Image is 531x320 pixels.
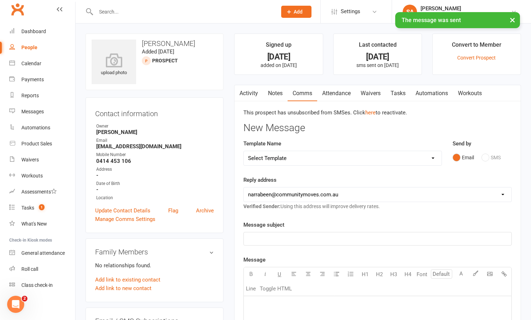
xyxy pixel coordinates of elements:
[356,85,386,102] a: Waivers
[21,141,52,146] div: Product Sales
[288,85,317,102] a: Comms
[21,250,65,256] div: General attendance
[401,267,415,282] button: H4
[9,216,75,232] a: What's New
[278,271,281,278] span: U
[168,206,178,215] a: Flag
[92,40,217,47] h3: [PERSON_NAME]
[95,107,214,118] h3: Contact information
[453,151,474,164] button: Email
[96,158,214,164] strong: 0414 453 106
[21,221,47,227] div: What's New
[294,9,303,15] span: Add
[341,4,360,20] span: Settings
[92,53,136,77] div: upload photo
[21,157,39,162] div: Waivers
[21,29,46,34] div: Dashboard
[95,248,214,256] h3: Family Members
[386,85,411,102] a: Tasks
[272,267,287,282] button: U
[21,109,44,114] div: Messages
[21,189,57,195] div: Assessments
[431,269,452,279] input: Default
[94,7,272,17] input: Search...
[39,204,45,210] span: 1
[95,215,155,223] a: Manage Comms Settings
[9,277,75,293] a: Class kiosk mode
[506,12,519,27] button: ×
[21,205,34,211] div: Tasks
[421,5,511,12] div: [PERSON_NAME]
[96,166,214,173] div: Address
[243,108,512,117] p: This prospect has unsubscribed from SMSes. Click to reactivate.
[403,5,417,19] div: SA
[244,282,258,296] button: Line
[266,40,292,53] div: Signed up
[9,168,75,184] a: Workouts
[9,72,75,88] a: Payments
[96,180,214,187] div: Date of Birth
[263,85,288,102] a: Notes
[9,152,75,168] a: Waivers
[96,143,214,150] strong: [EMAIL_ADDRESS][DOMAIN_NAME]
[22,296,27,301] span: 2
[457,55,496,61] a: Convert Prospect
[415,267,429,282] button: Font
[243,176,277,184] label: Reply address
[21,45,37,50] div: People
[243,123,512,134] h3: New Message
[365,109,376,116] a: here
[9,40,75,56] a: People
[21,282,53,288] div: Class check-in
[243,139,281,148] label: Template Name
[454,267,468,282] button: A
[196,206,214,215] a: Archive
[9,245,75,261] a: General attendance kiosk mode
[21,61,41,66] div: Calendar
[421,12,511,18] div: Community Moves [GEOGRAPHIC_DATA]
[258,282,294,296] button: Toggle HTML
[95,206,150,215] a: Update Contact Details
[21,173,43,179] div: Workouts
[96,172,214,179] strong: -
[9,200,75,216] a: Tasks 1
[21,77,44,82] div: Payments
[9,261,75,277] a: Roll call
[411,85,453,102] a: Automations
[317,85,356,102] a: Attendance
[96,137,214,144] div: Email
[234,85,263,102] a: Activity
[452,40,501,53] div: Convert to Member
[372,267,386,282] button: H2
[21,125,50,130] div: Automations
[358,267,372,282] button: H1
[243,203,380,209] span: Using this address will improve delivery rates.
[243,221,284,229] label: Message subject
[95,275,160,284] a: Add link to existing contact
[96,129,214,135] strong: [PERSON_NAME]
[96,151,214,158] div: Mobile Number
[243,256,265,264] label: Message
[9,88,75,104] a: Reports
[241,53,316,61] div: [DATE]
[340,53,415,61] div: [DATE]
[9,120,75,136] a: Automations
[9,104,75,120] a: Messages
[9,0,26,18] a: Clubworx
[281,6,311,18] button: Add
[9,136,75,152] a: Product Sales
[9,184,75,200] a: Assessments
[453,139,471,148] label: Send by
[21,266,38,272] div: Roll call
[96,186,214,193] strong: -
[21,93,39,98] div: Reports
[243,203,280,209] strong: Verified Sender:
[96,195,214,201] div: Location
[95,284,151,293] a: Add link to new contact
[152,58,178,63] snap: prospect
[241,62,316,68] p: added on [DATE]
[96,123,214,130] div: Owner
[142,48,174,55] time: Added [DATE]
[7,296,24,313] iframe: Intercom live chat
[386,267,401,282] button: H3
